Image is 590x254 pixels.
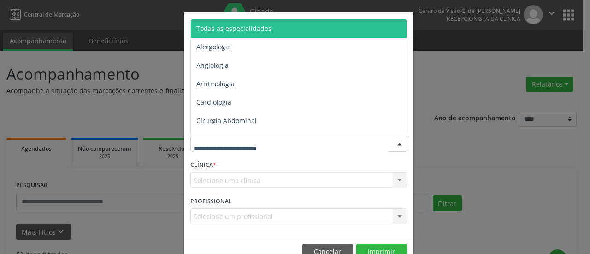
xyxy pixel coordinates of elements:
span: Todas as especialidades [196,24,271,33]
span: Alergologia [196,42,231,51]
label: CLÍNICA [190,158,216,172]
span: Arritmologia [196,79,235,88]
span: Cirurgia Abdominal [196,116,257,125]
h5: Relatório de agendamentos [190,18,296,30]
span: Cirurgia Bariatrica [196,135,253,143]
span: Cardiologia [196,98,231,106]
span: Angiologia [196,61,229,70]
button: Close [395,12,413,35]
label: PROFISSIONAL [190,194,232,208]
